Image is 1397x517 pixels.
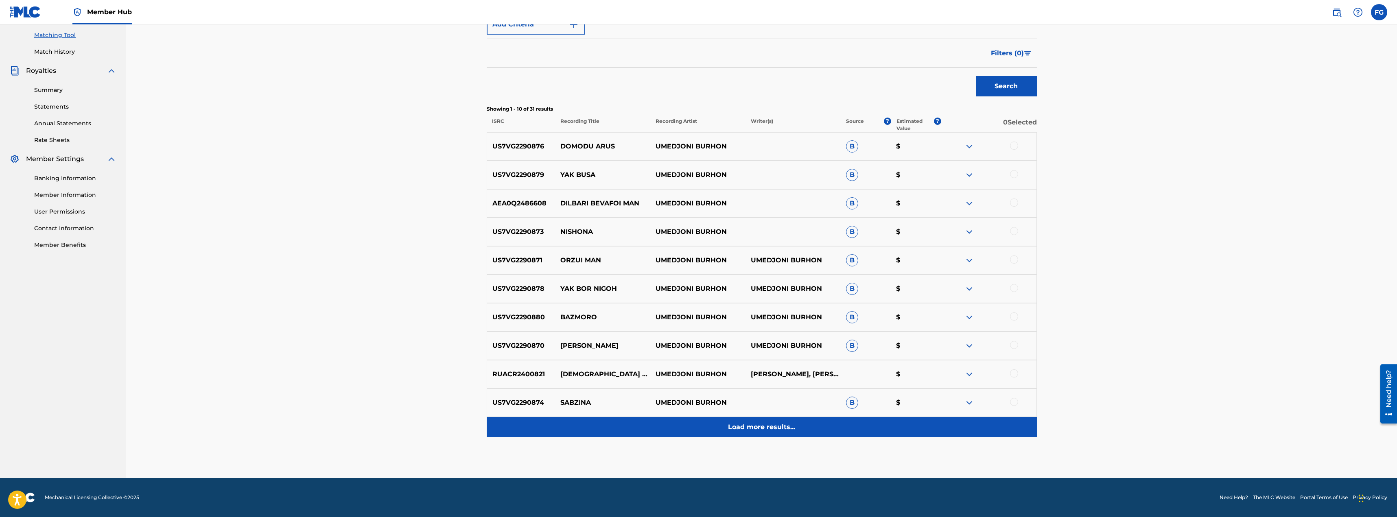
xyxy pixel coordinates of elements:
p: $ [891,255,941,265]
img: Member Settings [10,154,20,164]
img: expand [964,199,974,208]
p: UMEDJONI BURHON [746,312,841,322]
p: ISRC [487,118,555,132]
p: Showing 1 - 10 of 31 results [487,105,1037,113]
p: BAZMORO [555,312,650,322]
p: $ [891,199,941,208]
p: DILBARI BEVAFOI MAN [555,199,650,208]
p: Source [846,118,864,132]
p: US7VG2290873 [487,227,555,237]
p: UMEDJONI BURHON [650,312,746,322]
img: expand [964,255,974,265]
p: US7VG2290879 [487,170,555,180]
span: Member Hub [87,7,132,17]
img: expand [964,170,974,180]
img: expand [964,284,974,294]
p: $ [891,312,941,322]
div: User Menu [1371,4,1387,20]
span: ? [884,118,891,125]
span: Filters ( 0 ) [991,48,1024,58]
img: Royalties [10,66,20,76]
p: RUACR2400821 [487,369,555,379]
img: expand [964,398,974,408]
p: Writer(s) [746,118,841,132]
a: Summary [34,86,116,94]
p: $ [891,227,941,237]
div: Help [1350,4,1366,20]
p: Recording Title [555,118,650,132]
a: Banking Information [34,174,116,183]
a: Public Search [1329,4,1345,20]
span: Royalties [26,66,56,76]
img: expand [107,154,116,164]
button: Filters (0) [986,43,1037,63]
span: B [846,197,858,209]
a: Portal Terms of Use [1300,494,1348,501]
p: SABZINA [555,398,650,408]
p: UMEDJONI BURHON [650,398,746,408]
p: NISHONA [555,227,650,237]
img: 9d2ae6d4665cec9f34b9.svg [569,20,579,29]
p: DOMODU ARUS [555,142,650,151]
p: US7VG2290880 [487,312,555,322]
p: UMEDJONI BURHON [746,284,841,294]
div: Перетащить [1359,486,1364,510]
a: Matching Tool [34,31,116,39]
p: UMEDJONI BURHON [650,255,746,265]
a: Match History [34,48,116,56]
iframe: Chat Widget [1356,478,1397,517]
img: expand [964,227,974,237]
p: UMEDJONI BURHON [650,341,746,351]
p: [PERSON_NAME], [PERSON_NAME] [746,369,841,379]
span: B [846,283,858,295]
img: expand [107,66,116,76]
p: Load more results... [728,422,795,432]
div: Виджет чата [1356,478,1397,517]
img: expand [964,142,974,151]
p: UMEDJONI BURHON [650,369,746,379]
p: [DEMOGRAPHIC_DATA] SIYOH [555,369,650,379]
p: $ [891,170,941,180]
p: UMEDJONI BURHON [650,142,746,151]
span: B [846,311,858,323]
span: Mechanical Licensing Collective © 2025 [45,494,139,501]
p: UMEDJONI BURHON [650,170,746,180]
p: $ [891,369,941,379]
p: $ [891,142,941,151]
p: US7VG2290878 [487,284,555,294]
a: Need Help? [1220,494,1248,501]
p: 0 Selected [941,118,1036,132]
button: Search [976,76,1037,96]
p: ORZUI MAN [555,255,650,265]
a: Privacy Policy [1353,494,1387,501]
img: MLC Logo [10,6,41,18]
img: Top Rightsholder [72,7,82,17]
p: YAK BOR NIGOH [555,284,650,294]
p: Recording Artist [650,118,746,132]
span: B [846,397,858,409]
span: ? [934,118,941,125]
img: logo [10,493,35,502]
p: UMEDJONI BURHON [650,284,746,294]
a: Member Information [34,191,116,199]
p: $ [891,341,941,351]
p: [PERSON_NAME] [555,341,650,351]
p: AEA0Q2486608 [487,199,555,208]
a: Rate Sheets [34,136,116,144]
p: UMEDJONI BURHON [746,255,841,265]
span: B [846,254,858,266]
span: B [846,226,858,238]
img: help [1353,7,1363,17]
img: filter [1024,51,1031,56]
span: Member Settings [26,154,84,164]
p: US7VG2290876 [487,142,555,151]
img: expand [964,341,974,351]
p: UMEDJONI BURHON [746,341,841,351]
span: B [846,169,858,181]
p: UMEDJONI BURHON [650,199,746,208]
a: User Permissions [34,207,116,216]
p: $ [891,284,941,294]
p: YAK BUSA [555,170,650,180]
